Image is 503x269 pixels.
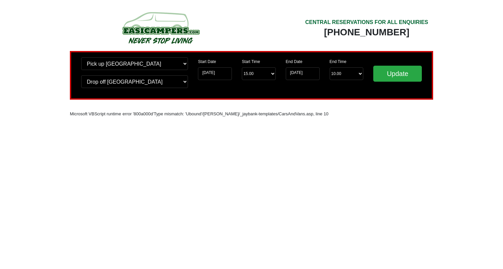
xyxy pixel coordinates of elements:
font: Type mismatch: 'Ubound' [154,111,202,116]
font: Microsoft VBScript runtime [70,111,121,116]
label: Start Time [242,59,260,65]
label: Start Date [198,59,216,65]
input: Update [373,66,422,82]
img: campers-checkout-logo.png [97,9,224,46]
div: CENTRAL RESERVATIONS FOR ALL ENQUIRIES [305,18,428,26]
div: [PHONE_NUMBER] [305,26,428,38]
label: End Date [286,59,302,65]
font: /[PERSON_NAME]/_jaybank-templates/CarsAndVans.asp [202,111,313,116]
input: Start Date [198,67,232,80]
font: , line 10 [313,111,329,116]
input: Return Date [286,67,320,80]
font: error '800a000d' [122,111,154,116]
label: End Time [330,59,347,65]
